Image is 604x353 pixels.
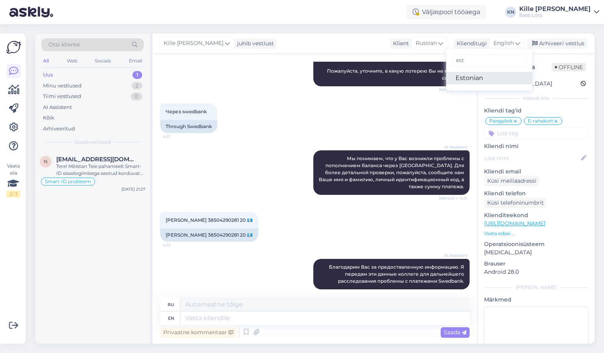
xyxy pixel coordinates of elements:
[484,168,588,176] p: Kliendi email
[45,179,91,184] span: Smart-ID probleem
[44,159,48,164] span: n
[43,114,54,122] div: Kõik
[43,82,82,90] div: Minu vestlused
[319,155,465,189] span: Мы понимаем, что у Вас возникли проблемы с пополнением баланса через [GEOGRAPHIC_DATA]. Для более...
[493,39,514,48] span: English
[75,139,111,146] span: Uued vestlused
[168,312,174,325] div: en
[43,103,72,111] div: AI Assistent
[406,5,486,19] div: Väljaspool tööaega
[438,253,467,259] span: AI Assistent
[505,7,516,18] div: KN
[6,40,21,55] img: Askly Logo
[41,56,50,66] div: All
[489,119,513,123] span: Pangalink
[484,95,588,102] div: Kliendi info
[519,6,591,12] div: Kille [PERSON_NAME]
[552,63,586,71] span: Offline
[438,144,467,150] span: AI Assistent
[484,107,588,115] p: Kliendi tag'id
[484,211,588,219] p: Klienditeekond
[163,242,192,248] span: 4:22
[329,264,465,284] span: Благодарим Вас за предоставленную информацию. Я передам эти данные коллеге для дальнейшего рассле...
[163,134,192,139] span: 4:21
[438,290,467,296] span: Nähtud ✓ 4:22
[527,38,588,49] div: Arhiveeri vestlus
[65,56,79,66] div: Web
[122,186,145,192] div: [DATE] 21:27
[56,156,138,163] span: natalja.kornoljeva@mail.ee
[438,87,467,93] span: Nähtud ✓ 4:21
[528,119,553,123] span: E-rahakott
[43,71,53,79] div: Uus
[484,154,579,162] input: Lisa nimi
[484,198,547,208] div: Küsi telefoninumbrit
[6,162,20,198] div: Vaata siia
[416,39,437,48] span: Russian
[132,82,142,90] div: 2
[160,120,217,133] div: Through Swedbank
[484,127,588,139] input: Lisa tag
[484,260,588,268] p: Brauser
[484,284,588,291] div: [PERSON_NAME]
[166,217,253,223] span: [PERSON_NAME] 38504290281 20 💶
[452,54,526,66] input: Kirjuta, millist tag'i otsid
[164,39,223,48] span: Kille [PERSON_NAME]
[160,228,258,242] div: [PERSON_NAME] 38504290281 20 💶
[438,195,467,201] span: Nähtud ✓ 4:21
[166,109,207,114] span: Через swedbank
[43,93,81,100] div: Tiimi vestlused
[484,189,588,198] p: Kliendi telefon
[127,56,144,66] div: Email
[484,142,588,150] p: Kliendi nimi
[390,39,409,48] div: Klient
[484,248,588,257] p: [MEDICAL_DATA]
[519,12,591,18] div: Eesti Loto
[132,71,142,79] div: 1
[446,72,532,84] a: Estonian
[484,296,588,304] p: Märkmed
[484,220,545,227] a: [URL][DOMAIN_NAME]
[519,6,599,18] a: Kille [PERSON_NAME]Eesti Loto
[93,56,113,66] div: Socials
[160,327,236,338] div: Privaatne kommentaar
[131,93,142,100] div: 0
[43,125,75,133] div: Arhiveeritud
[484,268,588,276] p: Android 28.0
[48,41,80,49] span: Otsi kliente
[6,191,20,198] div: 2 / 3
[484,240,588,248] p: Operatsioonisüsteem
[56,163,145,177] div: Tere! Mõistan Teie pahameelt Smart-ID sisselogimisega seotud korduvate probleemide pärast. Edasta...
[444,329,466,336] span: Saada
[454,39,487,48] div: Klienditugi
[484,230,588,237] p: Vaata edasi ...
[484,176,540,186] div: Küsi meiliaadressi
[234,39,274,48] div: juhib vestlust
[168,298,174,311] div: ru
